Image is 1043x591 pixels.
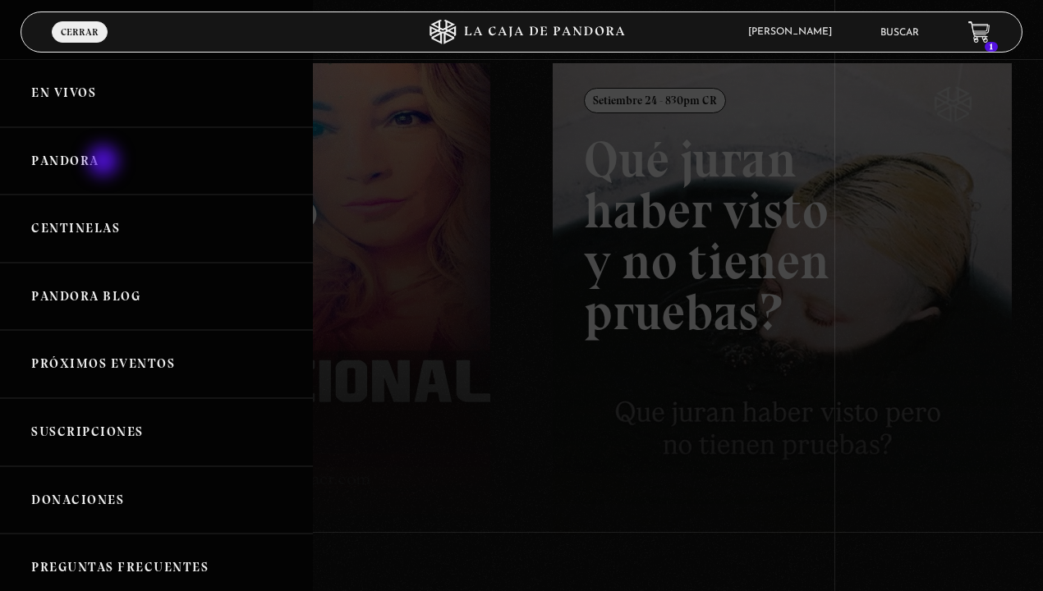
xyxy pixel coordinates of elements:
[985,42,998,52] span: 1
[61,27,99,37] span: Cerrar
[880,28,919,38] a: Buscar
[968,21,990,44] a: 1
[67,42,94,53] span: Menu
[740,27,848,37] span: [PERSON_NAME]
